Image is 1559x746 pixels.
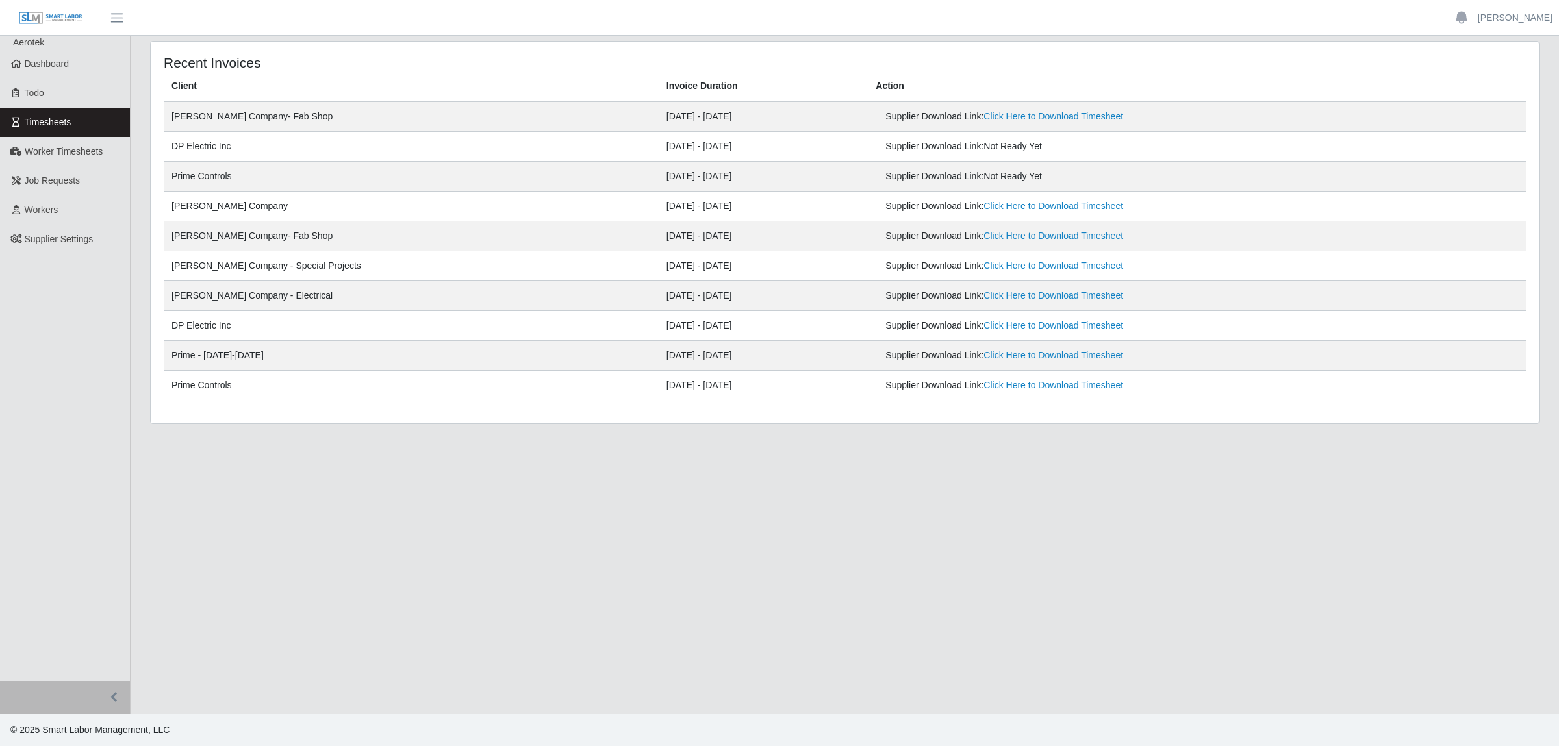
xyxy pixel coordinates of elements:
[983,201,1123,211] a: Click Here to Download Timesheet
[885,379,1294,392] div: Supplier Download Link:
[164,132,659,162] td: DP Electric Inc
[25,146,103,156] span: Worker Timesheets
[885,169,1294,183] div: Supplier Download Link:
[983,320,1123,330] a: Click Here to Download Timesheet
[18,11,83,25] img: SLM Logo
[659,192,868,221] td: [DATE] - [DATE]
[10,725,170,735] span: © 2025 Smart Labor Management, LLC
[659,251,868,281] td: [DATE] - [DATE]
[13,37,44,47] span: Aerotek
[659,162,868,192] td: [DATE] - [DATE]
[659,132,868,162] td: [DATE] - [DATE]
[983,260,1123,271] a: Click Here to Download Timesheet
[659,341,868,371] td: [DATE] - [DATE]
[659,101,868,132] td: [DATE] - [DATE]
[25,58,70,69] span: Dashboard
[1478,11,1553,25] a: [PERSON_NAME]
[164,281,659,311] td: [PERSON_NAME] Company - Electrical
[885,199,1294,213] div: Supplier Download Link:
[983,350,1123,360] a: Click Here to Download Timesheet
[983,141,1042,151] span: Not Ready Yet
[885,229,1294,243] div: Supplier Download Link:
[659,221,868,251] td: [DATE] - [DATE]
[983,290,1123,301] a: Click Here to Download Timesheet
[885,259,1294,273] div: Supplier Download Link:
[983,111,1123,121] a: Click Here to Download Timesheet
[164,251,659,281] td: [PERSON_NAME] Company - Special Projects
[164,162,659,192] td: Prime Controls
[25,205,58,215] span: Workers
[659,311,868,341] td: [DATE] - [DATE]
[885,289,1294,303] div: Supplier Download Link:
[885,319,1294,332] div: Supplier Download Link:
[25,117,71,127] span: Timesheets
[983,230,1123,241] a: Click Here to Download Timesheet
[25,175,81,186] span: Job Requests
[983,171,1042,181] span: Not Ready Yet
[164,341,659,371] td: Prime - [DATE]-[DATE]
[164,101,659,132] td: [PERSON_NAME] Company- Fab Shop
[25,234,94,244] span: Supplier Settings
[164,311,659,341] td: DP Electric Inc
[164,71,659,102] th: Client
[868,71,1526,102] th: Action
[659,71,868,102] th: Invoice Duration
[885,140,1294,153] div: Supplier Download Link:
[885,110,1294,123] div: Supplier Download Link:
[659,281,868,311] td: [DATE] - [DATE]
[164,221,659,251] td: [PERSON_NAME] Company- Fab Shop
[983,380,1123,390] a: Click Here to Download Timesheet
[659,371,868,401] td: [DATE] - [DATE]
[885,349,1294,362] div: Supplier Download Link:
[164,371,659,401] td: Prime Controls
[164,55,720,71] h4: Recent Invoices
[25,88,44,98] span: Todo
[164,192,659,221] td: [PERSON_NAME] Company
